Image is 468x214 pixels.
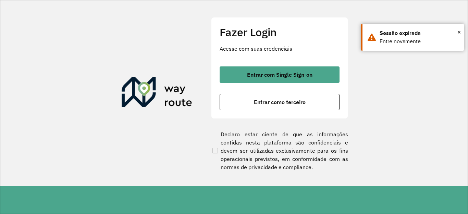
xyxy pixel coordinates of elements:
[220,45,340,53] p: Acesse com suas credenciais
[220,66,340,83] button: button
[211,130,348,171] label: Declaro estar ciente de que as informações contidas nesta plataforma são confidenciais e devem se...
[457,27,461,37] button: Close
[247,72,312,77] span: Entrar com Single Sign-on
[380,29,459,37] div: Sessão expirada
[457,27,461,37] span: ×
[380,37,459,46] div: Entre novamente
[220,94,340,110] button: button
[220,26,340,39] h2: Fazer Login
[254,99,306,105] span: Entrar como terceiro
[122,77,192,110] img: Roteirizador AmbevTech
